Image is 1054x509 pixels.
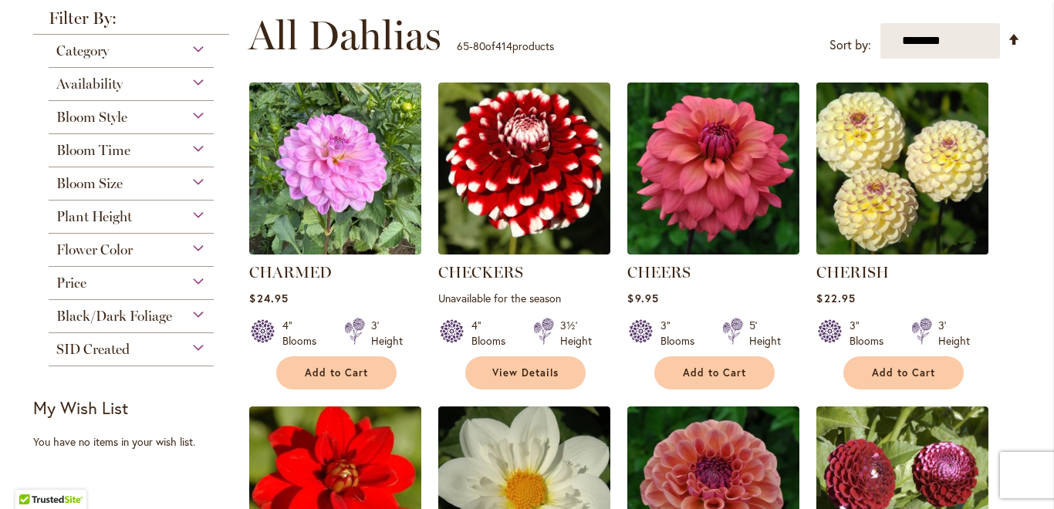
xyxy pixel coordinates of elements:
span: Plant Height [56,208,132,225]
a: CHEERS [627,263,691,281]
span: Black/Dark Foliage [56,308,172,325]
span: $9.95 [627,291,658,305]
button: Add to Cart [654,356,775,389]
a: CHECKERS [438,243,610,258]
strong: My Wish List [33,396,128,419]
span: Availability [56,76,123,93]
span: 80 [473,39,485,53]
span: Category [56,42,109,59]
a: View Details [465,356,586,389]
label: Sort by: [829,31,871,59]
div: 3" Blooms [660,318,704,349]
span: $24.95 [249,291,288,305]
a: CHEERS [627,243,799,258]
div: 3" Blooms [850,318,893,349]
span: Flower Color [56,241,133,258]
span: Add to Cart [872,366,935,379]
a: CHECKERS [438,263,523,281]
a: CHERISH [816,243,988,258]
div: 3' Height [371,318,403,349]
a: CHARMED [249,243,421,258]
div: You have no items in your wish list. [33,434,239,450]
strong: Filter By: [33,10,229,35]
img: CHEERS [627,83,799,254]
button: Add to Cart [276,356,397,389]
div: 5' Height [749,318,781,349]
span: 414 [495,39,512,53]
div: 4" Blooms [282,318,326,349]
p: Unavailable for the season [438,291,610,305]
span: All Dahlias [248,12,441,59]
div: 3½' Height [560,318,592,349]
span: Add to Cart [683,366,746,379]
div: 3' Height [938,318,970,349]
a: CHERISH [816,263,889,281]
p: - of products [457,34,554,59]
span: 65 [457,39,469,53]
img: CHECKERS [438,83,610,254]
span: Add to Cart [305,366,368,379]
iframe: Launch Accessibility Center [12,454,55,497]
img: CHARMED [249,83,421,254]
button: Add to Cart [843,356,964,389]
span: $22.95 [816,291,855,305]
span: Bloom Size [56,175,123,192]
span: Price [56,275,86,292]
img: CHERISH [812,79,993,259]
span: Bloom Time [56,142,130,159]
span: SID Created [56,341,130,358]
span: View Details [492,366,559,379]
a: CHARMED [249,263,332,281]
div: 4" Blooms [471,318,515,349]
span: Bloom Style [56,109,127,126]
